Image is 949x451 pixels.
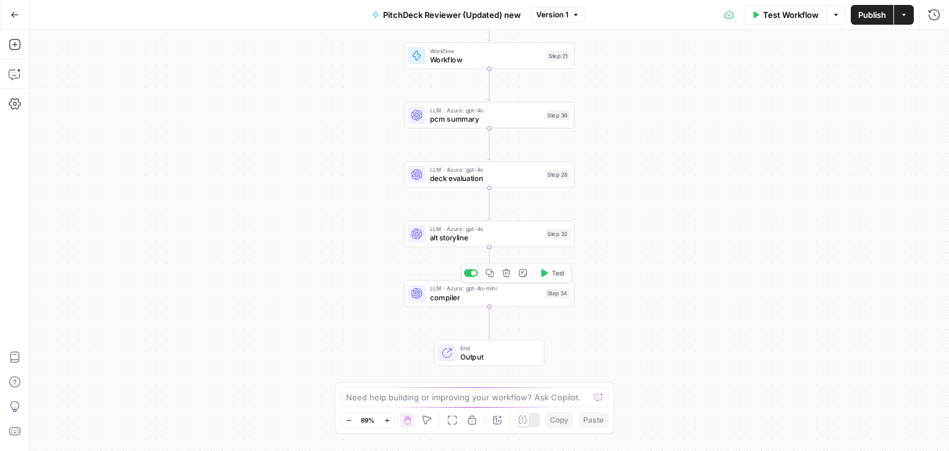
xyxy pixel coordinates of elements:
span: Workflow [430,54,542,65]
div: Step 34 [545,289,570,298]
span: Publish [858,9,886,21]
button: Test [535,266,569,280]
g: Edge from start to step_21 [487,9,491,41]
div: Step 32 [546,229,570,239]
div: EndOutput [404,340,575,366]
span: Test Workflow [763,9,819,21]
span: Output [460,351,535,362]
button: Copy [545,412,573,428]
button: PitchDeck Reviewer (Updated) new [365,5,528,25]
div: LLM · Azure: gpt-4odeck evaluationStep 28 [404,161,575,188]
span: LLM · Azure: gpt-4o [430,225,541,234]
div: Step 28 [546,169,570,179]
span: Test [552,268,565,278]
span: alt storyline [430,232,541,243]
span: End [460,344,535,352]
g: Edge from step_21 to step_36 [487,69,491,101]
span: Copy [550,415,568,426]
span: PitchDeck Reviewer (Updated) new [383,9,521,21]
button: Paste [578,412,609,428]
div: WorkflowWorkflowStep 21 [404,43,575,69]
span: Version 1 [536,9,568,20]
span: compiler [430,292,541,303]
g: Edge from step_28 to step_32 [487,188,491,220]
span: Paste [583,415,604,426]
div: Step 36 [546,110,570,120]
div: LLM · Azure: gpt-4o-minicompilerStep 34Test [404,280,575,307]
span: 89% [361,415,374,425]
div: LLM · Azure: gpt-4oalt storylineStep 32 [404,221,575,247]
g: Edge from step_36 to step_28 [487,128,491,160]
span: LLM · Azure: gpt-4o-mini [430,284,541,293]
button: Test Workflow [744,5,826,25]
g: Edge from step_34 to end [487,306,491,339]
div: Step 21 [547,51,570,61]
span: deck evaluation [430,173,541,184]
span: LLM · Azure: gpt-4o [430,106,541,114]
span: Workflow [430,46,542,55]
span: LLM · Azure: gpt-4o [430,165,541,174]
div: LLM · Azure: gpt-4opcm summaryStep 36 [404,102,575,129]
span: pcm summary [430,114,541,125]
button: Publish [851,5,893,25]
button: Version 1 [531,7,585,23]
